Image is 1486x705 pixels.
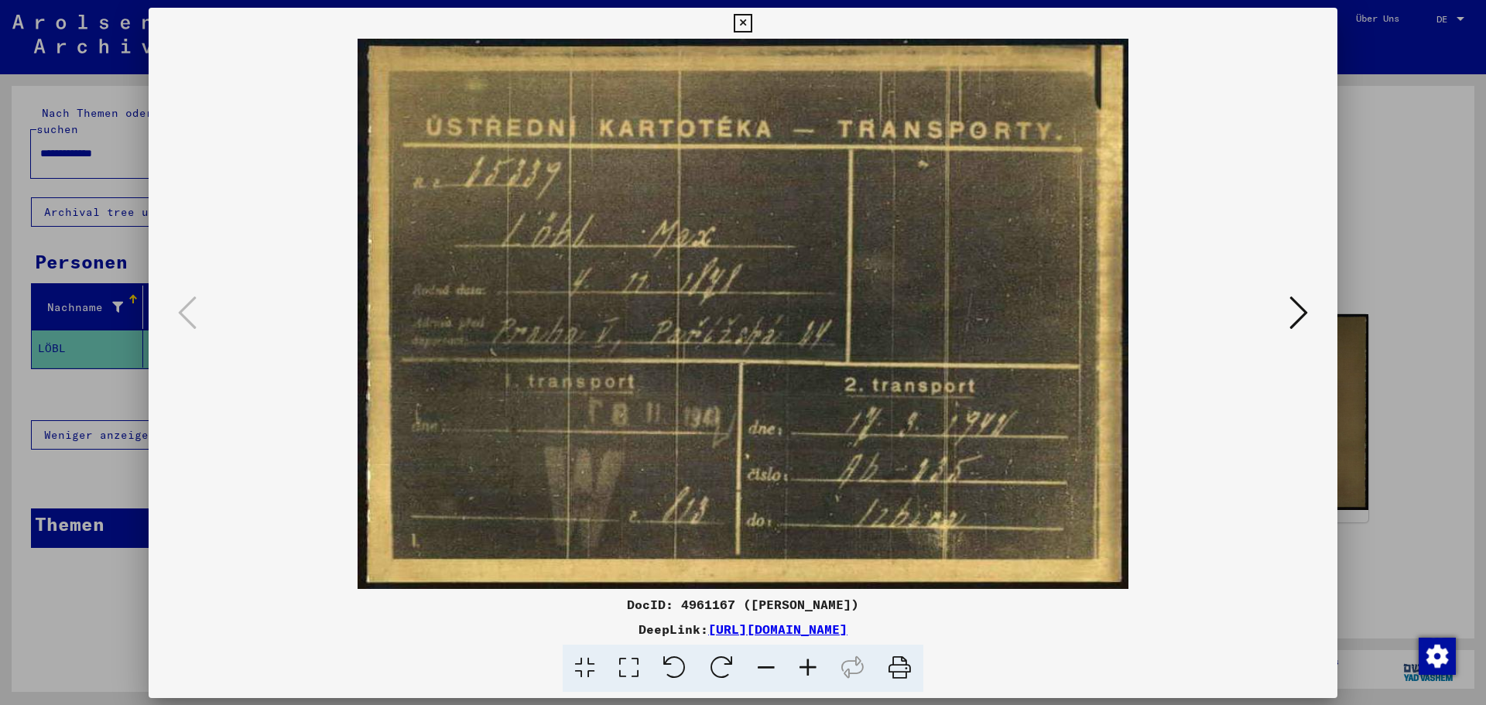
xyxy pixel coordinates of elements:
[201,39,1285,589] img: 001.jpg
[708,621,847,637] a: [URL][DOMAIN_NAME]
[149,620,1337,638] div: DeepLink:
[149,595,1337,614] div: DocID: 4961167 ([PERSON_NAME])
[1418,637,1455,674] div: Zustimmung ändern
[1419,638,1456,675] img: Zustimmung ändern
